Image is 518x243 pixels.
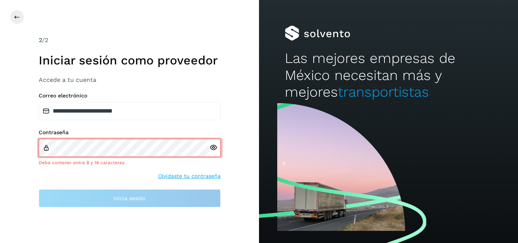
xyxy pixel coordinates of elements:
div: Debe contener entre 8 y 16 caracteres [39,159,221,166]
a: Olvidaste tu contraseña [158,172,221,180]
button: Inicia sesión [39,189,221,207]
h1: Iniciar sesión como proveedor [39,53,221,67]
span: 2 [39,36,42,44]
div: /2 [39,36,221,45]
label: Contraseña [39,129,221,136]
span: Inicia sesión [113,196,146,201]
label: Correo electrónico [39,92,221,99]
span: transportistas [338,84,429,100]
h2: Las mejores empresas de México necesitan más y mejores [285,50,492,100]
h3: Accede a tu cuenta [39,76,221,83]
